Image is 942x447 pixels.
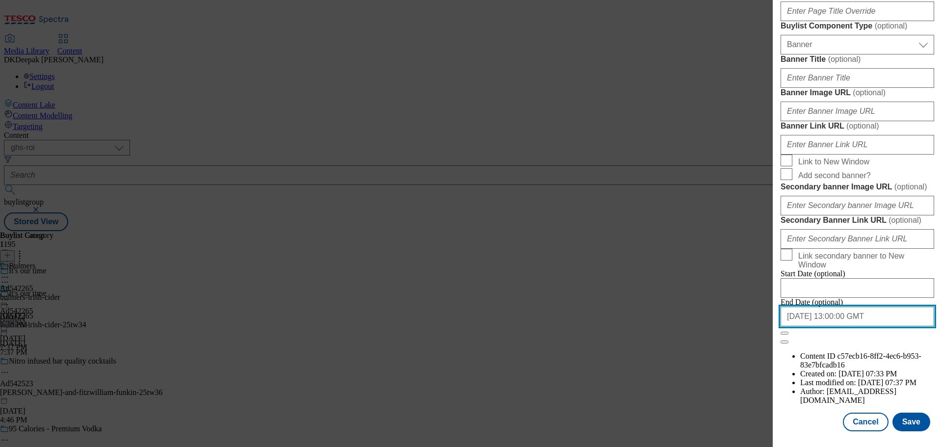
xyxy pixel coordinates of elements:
li: Content ID [800,352,934,369]
input: Enter Banner Image URL [781,102,934,121]
button: Cancel [843,413,888,431]
input: Enter Date [781,307,934,326]
label: Secondary banner Image URL [781,182,934,192]
span: Start Date (optional) [781,269,845,278]
input: Enter Banner Link URL [781,135,934,155]
input: Enter Banner Title [781,68,934,88]
label: Banner Link URL [781,121,934,131]
li: Last modified on: [800,378,934,387]
span: [DATE] 07:33 PM [838,369,897,378]
label: Banner Title [781,54,934,64]
li: Created on: [800,369,934,378]
span: ( optional ) [875,22,908,30]
label: Secondary Banner Link URL [781,215,934,225]
span: End Date (optional) [781,298,843,306]
label: Buylist Component Type [781,21,934,31]
input: Enter Secondary Banner Link URL [781,229,934,249]
input: Enter Secondary banner Image URL [781,196,934,215]
span: [DATE] 07:37 PM [858,378,916,387]
span: ( optional ) [889,216,921,224]
li: Author: [800,387,934,405]
label: Banner Image URL [781,88,934,98]
span: ( optional ) [846,122,879,130]
span: Link to New Window [798,158,869,166]
input: Enter Date [781,278,934,298]
span: ( optional ) [828,55,861,63]
span: Add second banner? [798,171,871,180]
span: c57ecb16-8ff2-4ec6-b953-83e7bfcadb16 [800,352,921,369]
span: ( optional ) [853,88,886,97]
button: Save [892,413,930,431]
span: ( optional ) [894,183,927,191]
span: [EMAIL_ADDRESS][DOMAIN_NAME] [800,387,896,404]
button: Close [781,332,788,335]
input: Enter Page Title Override [781,1,934,21]
span: Link secondary banner to New Window [798,252,930,269]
